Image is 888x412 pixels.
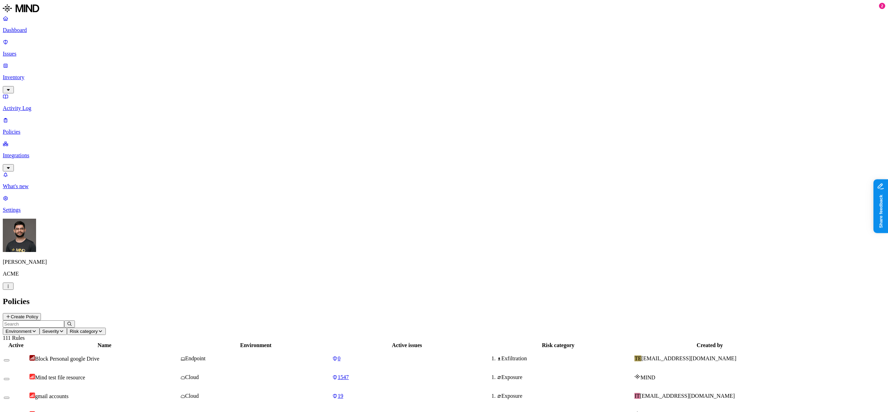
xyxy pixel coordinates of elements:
[3,15,885,33] a: Dashboard
[3,27,885,33] p: Dashboard
[3,39,885,57] a: Issues
[497,355,633,362] div: Exfiltration
[3,207,885,213] p: Settings
[873,179,888,233] iframe: Marker.io feedback button
[185,393,199,399] span: Cloud
[6,329,32,334] span: Environment
[332,342,482,348] div: Active issues
[641,355,736,361] span: [EMAIL_ADDRESS][DOMAIN_NAME]
[3,313,41,320] button: Create Policy
[640,393,735,399] span: [EMAIL_ADDRESS][DOMAIN_NAME]
[3,320,64,328] input: Search
[332,393,482,399] a: 19
[338,374,349,380] span: 1547
[3,105,885,111] p: Activity Log
[634,393,640,399] span: IT
[42,329,59,334] span: Severity
[634,374,640,379] img: mind-logo-icon.svg
[3,51,885,57] p: Issues
[181,342,331,348] div: Environment
[3,3,885,15] a: MIND
[185,355,206,361] span: Endpoint
[332,374,482,380] a: 1547
[332,355,482,362] a: 0
[3,297,885,306] h2: Policies
[29,355,35,361] img: severity-critical.svg
[483,342,633,348] div: Risk category
[4,342,28,348] div: Active
[3,171,885,190] a: What's new
[3,183,885,190] p: What's new
[634,355,641,361] span: TE
[29,342,179,348] div: Name
[640,375,655,380] span: MIND
[3,152,885,159] p: Integrations
[497,393,633,399] div: Exposure
[338,355,341,361] span: 0
[3,93,885,111] a: Activity Log
[35,393,68,399] span: gmail accounts
[3,74,885,81] p: Inventory
[70,329,98,334] span: Risk category
[3,141,885,170] a: Integrations
[879,3,885,9] div: 2
[29,393,35,398] img: severity-high.svg
[3,3,39,14] img: MIND
[35,375,85,380] span: Mind test file resource
[338,393,343,399] span: 19
[497,374,633,380] div: Exposure
[3,62,885,92] a: Inventory
[185,374,199,380] span: Cloud
[634,342,785,348] div: Created by
[3,117,885,135] a: Policies
[29,374,35,379] img: severity-high.svg
[3,129,885,135] p: Policies
[35,356,99,362] span: Block Personal google Drive
[3,195,885,213] a: Settings
[3,219,36,252] img: Guy Gofman
[3,271,885,277] p: ACME
[3,335,25,341] span: 111 Rules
